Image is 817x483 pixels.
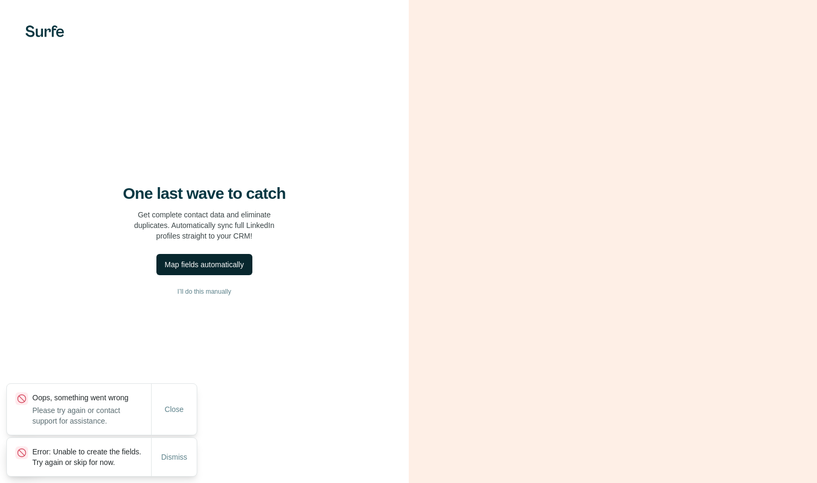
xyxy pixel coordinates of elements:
button: Close [157,400,191,419]
span: Dismiss [161,452,187,462]
span: Close [165,404,184,415]
p: Get complete contact data and eliminate duplicates. Automatically sync full LinkedIn profiles str... [134,209,275,241]
button: Map fields automatically [156,254,252,275]
p: Error: Unable to create the fields. Try again or skip for now. [32,446,151,468]
img: Surfe's logo [25,25,64,37]
div: Map fields automatically [165,259,244,270]
span: I’ll do this manually [178,287,231,296]
button: I’ll do this manually [21,284,388,300]
p: Please try again or contact support for assistance. [32,405,151,426]
button: Dismiss [154,447,195,467]
h4: One last wave to catch [123,184,286,203]
p: Oops, something went wrong [32,392,151,403]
